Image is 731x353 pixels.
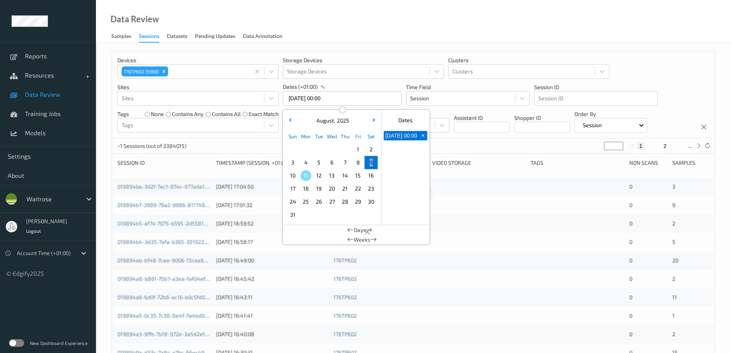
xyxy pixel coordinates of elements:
[287,157,298,168] span: 3
[629,331,632,337] span: 0
[139,32,159,43] div: Sessions
[286,195,299,208] div: Choose Sunday August 24 of 2025
[365,143,378,156] div: Choose Saturday August 02 of 2025
[672,220,675,227] span: 2
[312,156,325,169] div: Choose Tuesday August 05 of 2025
[117,331,220,337] a: 019894a3-9ffb-7b18-972e-3a5d2ef07449
[117,294,221,300] a: 019894a6-6d0f-72b6-ac16-b0c5fd030ab4
[354,236,370,244] span: Weeks
[216,312,328,320] div: [DATE] 16:41:41
[365,169,378,182] div: Choose Saturday August 16 of 2025
[216,220,328,227] div: [DATE] 16:59:52
[351,156,365,169] div: Choose Friday August 08 of 2025
[365,195,378,208] div: Choose Saturday August 30 of 2025
[216,275,328,283] div: [DATE] 16:45:42
[312,208,325,221] div: Choose Tuesday September 02 of 2025
[672,202,675,208] span: 9
[300,157,311,168] span: 4
[672,312,675,319] span: 1
[117,142,186,150] p: ~1 Sessions (out of 3384015)
[340,183,350,194] span: 21
[315,117,349,124] div: ,
[629,257,632,264] span: 0
[333,275,357,282] a: 176TP602
[338,130,351,143] div: Thu
[139,31,167,43] a: Sessions
[366,196,376,207] span: 30
[286,156,299,169] div: Choose Sunday August 03 of 2025
[353,183,363,194] span: 22
[216,238,328,246] div: [DATE] 16:58:17
[111,31,139,42] a: Samples
[327,157,337,168] span: 6
[629,220,632,227] span: 0
[353,157,363,168] span: 8
[300,196,311,207] span: 25
[365,182,378,195] div: Choose Saturday August 23 of 2025
[312,143,325,156] div: Choose Tuesday July 29 of 2025
[629,239,632,245] span: 0
[366,170,376,181] span: 16
[351,143,365,156] div: Choose Friday August 01 of 2025
[514,114,570,122] p: Shopper ID
[312,130,325,143] div: Tue
[299,169,312,182] div: Choose Monday August 11 of 2025
[365,208,378,221] div: Choose Saturday September 06 of 2025
[314,183,324,194] span: 19
[315,117,334,124] span: August
[672,331,675,337] span: 2
[672,294,677,300] span: 11
[111,32,131,42] div: Samples
[216,330,328,338] div: [DATE] 16:40:08
[111,15,159,23] div: Data Review
[354,226,366,234] span: Days
[637,143,645,149] button: 1
[366,183,376,194] span: 23
[325,130,338,143] div: Wed
[325,143,338,156] div: Choose Wednesday July 30 of 2025
[287,209,298,220] span: 31
[629,183,632,190] span: 0
[351,182,365,195] div: Choose Friday August 22 of 2025
[122,66,160,76] div: 176TP602 (5598)
[167,32,187,42] div: Datasets
[448,56,609,64] p: Clusters
[117,239,222,245] a: 019894b4-3d35-7afa-b365-3519228d1766
[117,257,221,264] a: 019894ab-bf48-7cee-9006-15cee6bf3e8b
[340,170,350,181] span: 14
[249,110,279,118] label: exact match
[216,293,328,301] div: [DATE] 16:43:11
[243,31,290,42] a: Data Annotation
[629,294,632,300] span: 0
[117,110,129,118] p: Tags
[335,117,349,124] span: 2025
[672,257,678,264] span: 20
[454,114,510,122] p: Assistant ID
[629,159,667,167] div: Non Scans
[160,66,168,76] div: Remove 176TP602 (5598)
[243,32,282,42] div: Data Annotation
[286,130,299,143] div: Sun
[325,156,338,169] div: Choose Wednesday August 06 of 2025
[300,183,311,194] span: 18
[287,170,298,181] span: 10
[327,196,337,207] span: 27
[574,110,648,118] p: Order By
[117,312,223,319] a: 019894a5-0c35-7c38-8e4f-7a4bd086013d
[312,169,325,182] div: Choose Tuesday August 12 of 2025
[216,257,328,264] div: [DATE] 16:49:00
[117,83,279,91] p: Sites
[287,183,298,194] span: 17
[432,159,525,167] div: Video Storage
[351,208,365,221] div: Choose Friday September 05 of 2025
[338,195,351,208] div: Choose Thursday August 28 of 2025
[353,144,363,155] span: 1
[384,131,419,140] button: [DATE] 00:00
[366,144,376,155] span: 2
[312,182,325,195] div: Choose Tuesday August 19 of 2025
[366,157,376,168] span: 9
[299,156,312,169] div: Choose Monday August 04 of 2025
[531,159,624,167] div: Tags
[672,239,675,245] span: 5
[333,294,357,300] a: 176TP602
